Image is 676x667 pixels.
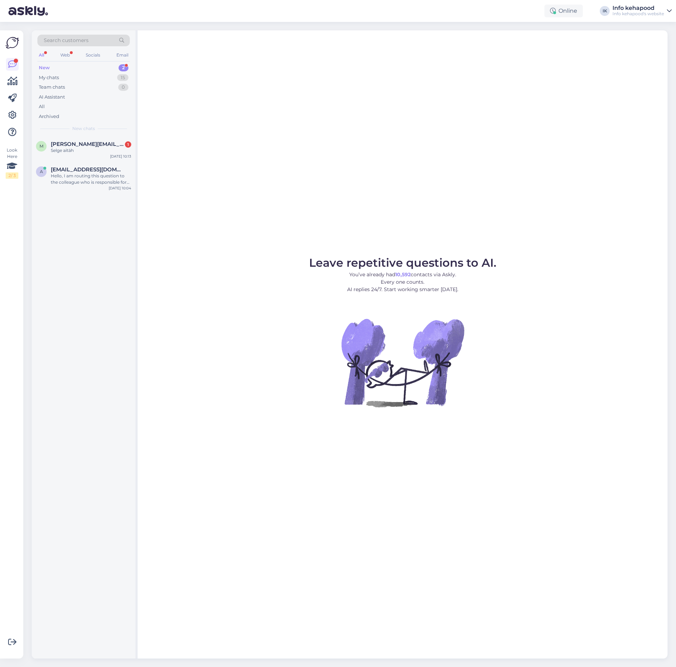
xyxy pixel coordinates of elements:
span: a [40,169,43,174]
span: maria.toniste@gmail.com [51,141,124,147]
p: You’ve already had contacts via Askly. Every one counts. AI replies 24/7. Start working smarter [... [309,271,496,293]
div: All [39,103,45,110]
div: Archived [39,113,59,120]
div: Team chats [39,84,65,91]
span: Leave repetitive questions to AI. [309,256,496,270]
div: Hello, I am routing this question to the colleague who is responsible for this topic. The reply m... [51,173,131,185]
div: IK [600,6,610,16]
div: Info kehapood's website [612,11,664,17]
div: 1 [125,141,131,148]
div: [DATE] 10:04 [109,185,131,191]
div: New [39,64,50,71]
div: Web [59,51,71,60]
a: Info kehapoodInfo kehapood's website [612,5,672,17]
span: Search customers [44,37,89,44]
div: Look Here [6,147,18,179]
span: m [40,143,43,149]
div: 15 [117,74,128,81]
div: Info kehapood [612,5,664,11]
div: Selge aitäh [51,147,131,154]
div: [DATE] 10:13 [110,154,131,159]
b: 10,592 [395,271,411,278]
div: Socials [84,51,102,60]
span: New chats [72,125,95,132]
div: All [37,51,46,60]
div: My chats [39,74,59,81]
div: Online [544,5,583,17]
div: Email [115,51,130,60]
img: No Chat active [339,299,466,426]
img: Askly Logo [6,36,19,49]
div: 0 [118,84,128,91]
div: 2 [119,64,128,71]
div: 2 / 3 [6,172,18,179]
span: aarond30@hotmail.com [51,166,124,173]
div: AI Assistant [39,94,65,101]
